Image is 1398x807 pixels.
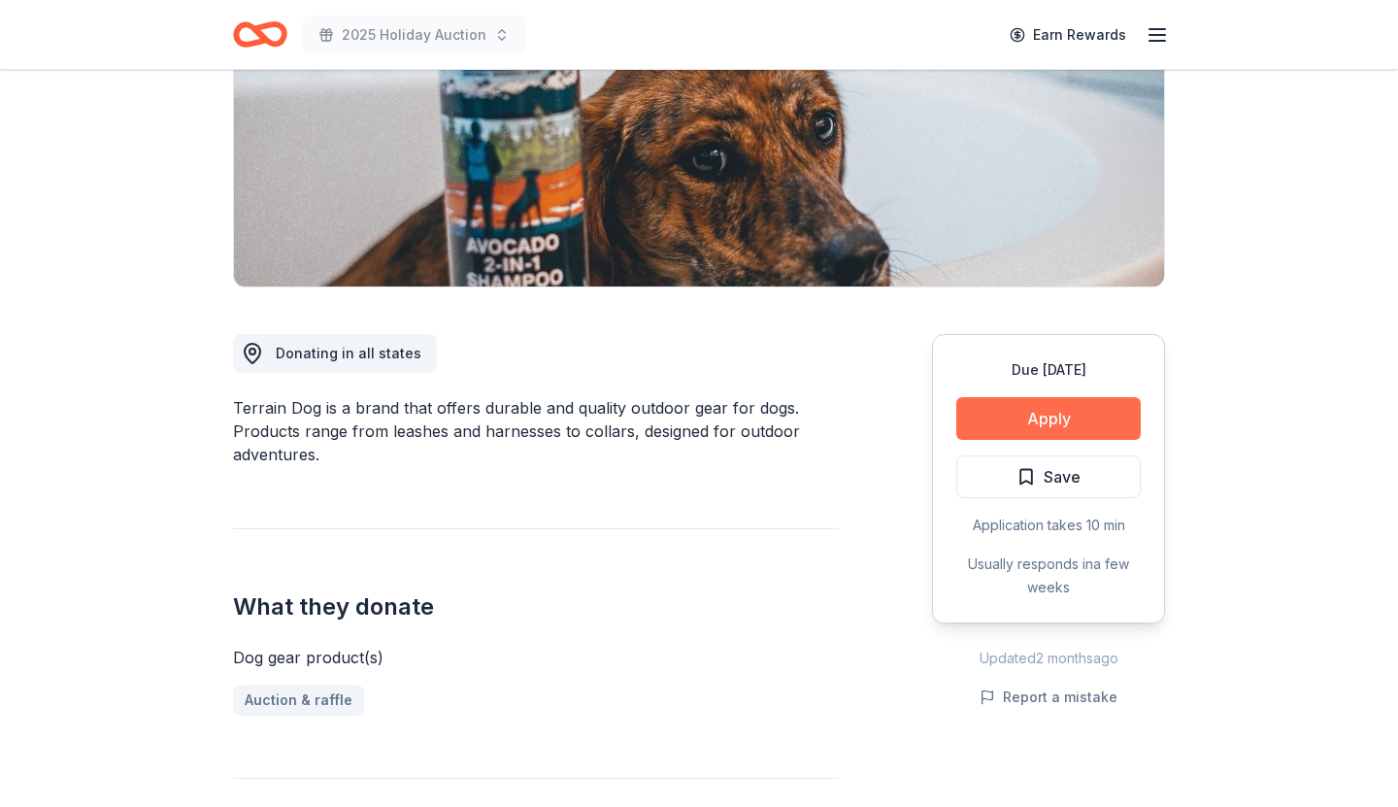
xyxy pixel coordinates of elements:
div: Usually responds in a few weeks [956,553,1141,599]
a: Home [233,12,287,57]
div: Application takes 10 min [956,514,1141,537]
div: Terrain Dog is a brand that offers durable and quality outdoor gear for dogs. Products range from... [233,396,839,466]
div: Due [DATE] [956,358,1141,382]
h2: What they donate [233,591,839,622]
button: Save [956,455,1141,498]
div: Dog gear product(s) [233,646,839,669]
button: Report a mistake [980,686,1117,709]
div: Updated 2 months ago [932,647,1165,670]
a: Auction & raffle [233,685,364,716]
span: Donating in all states [276,345,421,361]
span: 2025 Holiday Auction [342,23,486,47]
button: Apply [956,397,1141,440]
button: 2025 Holiday Auction [303,16,525,54]
span: Save [1044,464,1081,489]
a: Earn Rewards [998,17,1138,52]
